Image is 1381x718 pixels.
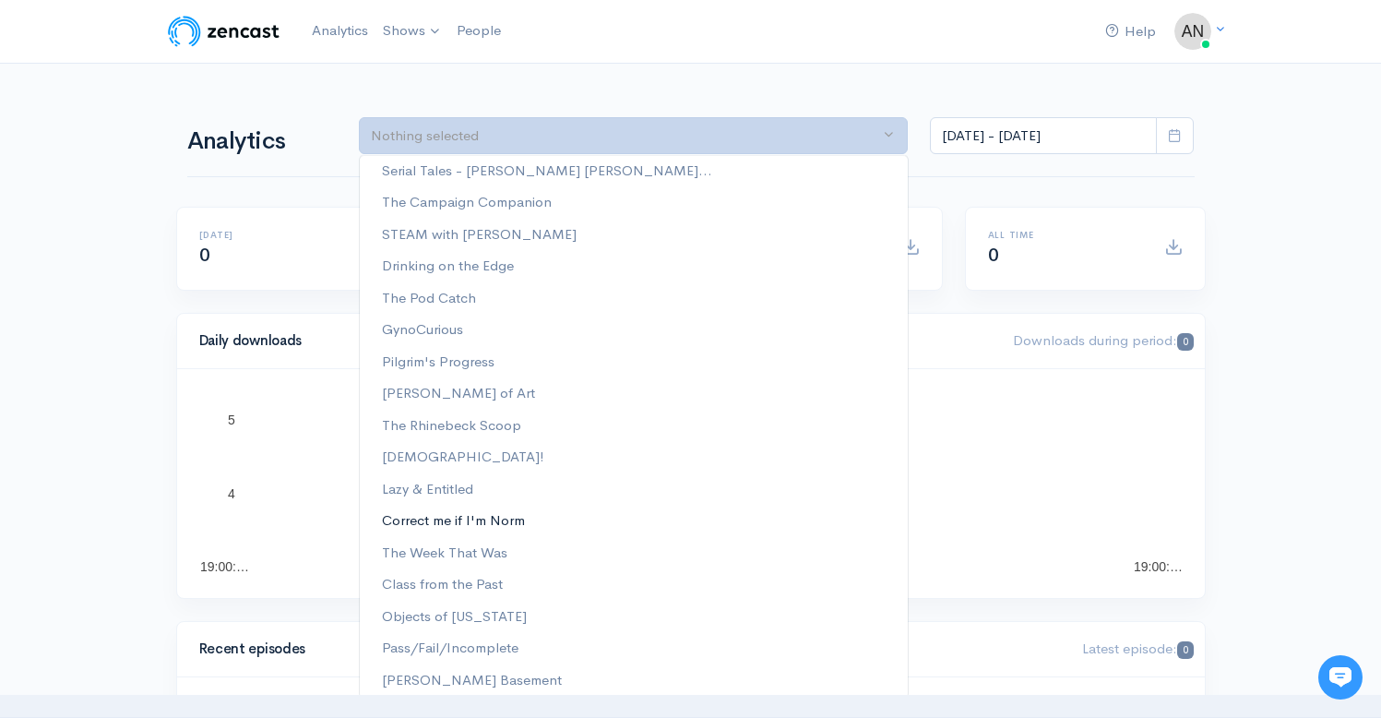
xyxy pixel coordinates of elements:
[187,128,337,155] h1: Analytics
[228,413,235,427] text: 5
[119,256,221,270] span: New conversation
[1318,655,1363,700] iframe: gist-messenger-bubble-iframe
[382,669,562,690] span: [PERSON_NAME] Basement
[371,126,880,147] div: Nothing selected
[449,11,508,51] a: People
[382,223,577,245] span: STEAM with [PERSON_NAME]
[988,230,1142,240] h6: All time
[1177,641,1193,659] span: 0
[382,605,527,627] span: Objects of [US_STATE]
[382,573,503,594] span: Class from the Past
[382,509,525,531] span: Correct me if I'm Norm
[199,244,210,267] span: 0
[165,13,282,50] img: ZenCast Logo
[382,255,514,276] span: Drinking on the Edge
[199,641,646,657] h4: Recent episodes
[29,245,340,281] button: New conversation
[200,559,249,574] text: 19:00:…
[988,244,999,267] span: 0
[375,11,449,52] a: Shows
[1177,333,1193,351] span: 0
[382,382,535,403] span: [PERSON_NAME] of Art
[382,160,712,181] span: Serial Tales - [PERSON_NAME] [PERSON_NAME]...
[28,123,341,211] h2: Just let us know if you need anything and we'll be happy to help! 🙂
[382,414,521,436] span: The Rhinebeck Scoop
[228,486,235,501] text: 4
[1098,12,1163,52] a: Help
[382,637,518,658] span: Pass/Fail/Incomplete
[199,391,1183,576] svg: A chart.
[25,317,344,339] p: Find an answer quickly
[199,230,353,240] h6: [DATE]
[1174,13,1211,50] img: ...
[382,478,473,499] span: Lazy & Entitled
[930,117,1157,155] input: analytics date range selector
[382,351,494,372] span: Pilgrim's Progress
[359,117,909,155] button: Nothing selected
[382,287,476,308] span: The Pod Catch
[382,542,507,563] span: The Week That Was
[382,191,552,212] span: The Campaign Companion
[382,318,463,340] span: GynoCurious
[382,446,544,467] span: [DEMOGRAPHIC_DATA]!
[1082,640,1193,657] span: Latest episode:
[1013,331,1193,349] span: Downloads during period:
[54,347,329,384] input: Search articles
[1134,559,1183,574] text: 19:00:…
[304,11,375,51] a: Analytics
[199,333,992,349] h4: Daily downloads
[28,90,341,119] h1: Hi 👋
